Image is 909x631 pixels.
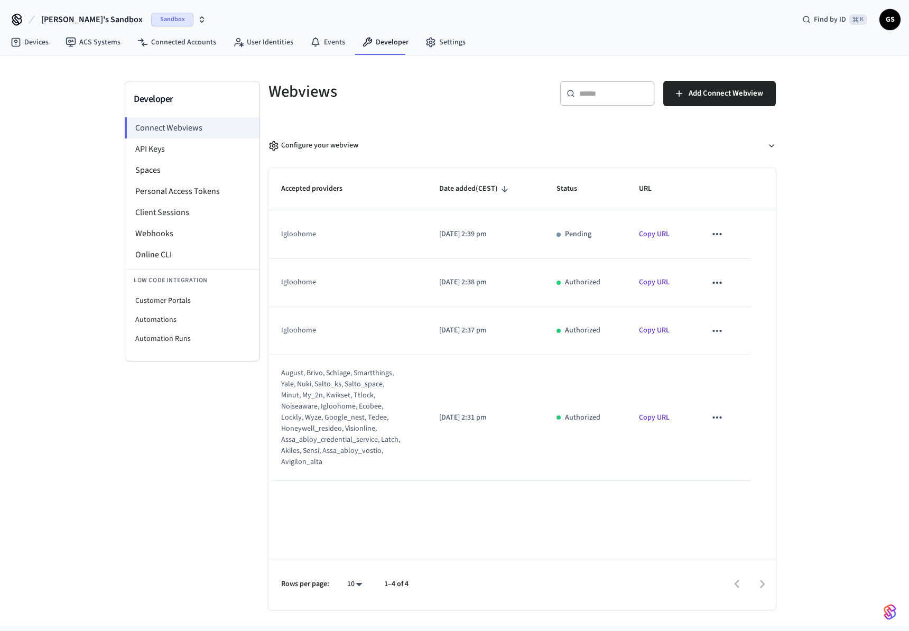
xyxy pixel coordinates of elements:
span: Find by ID [814,14,846,25]
a: Copy URL [639,325,670,336]
span: Date added(CEST) [439,181,512,197]
a: Developer [354,33,417,52]
li: Low Code Integration [125,270,259,291]
button: Add Connect Webview [663,81,776,106]
span: Add Connect Webview [689,87,763,100]
li: Online CLI [125,244,259,265]
p: 1–4 of 4 [384,579,409,590]
a: Devices [2,33,57,52]
a: ACS Systems [57,33,129,52]
span: GS [880,10,899,29]
p: Authorized [565,277,600,288]
span: Status [556,181,591,197]
p: Authorized [565,412,600,423]
a: User Identities [225,33,302,52]
button: GS [879,9,901,30]
p: [DATE] 2:39 pm [439,229,531,240]
a: Settings [417,33,474,52]
a: Events [302,33,354,52]
img: SeamLogoGradient.69752ec5.svg [884,604,896,620]
div: igloohome [281,229,401,240]
span: Sandbox [151,13,193,26]
div: 10 [342,577,367,592]
li: Automation Runs [125,329,259,348]
a: Copy URL [639,412,670,423]
span: Accepted providers [281,181,356,197]
span: URL [639,181,665,197]
a: Copy URL [639,277,670,287]
table: sticky table [268,168,776,481]
a: Connected Accounts [129,33,225,52]
div: Configure your webview [268,140,358,151]
li: Connect Webviews [125,117,259,138]
div: igloohome [281,325,401,336]
h3: Developer [134,92,251,107]
p: Pending [565,229,591,240]
li: API Keys [125,138,259,160]
button: Configure your webview [268,132,776,160]
p: [DATE] 2:37 pm [439,325,531,336]
li: Personal Access Tokens [125,181,259,202]
div: igloohome [281,277,401,288]
h5: Webviews [268,81,516,103]
li: Webhooks [125,223,259,244]
div: august, brivo, schlage, smartthings, yale, nuki, salto_ks, salto_space, minut, my_2n, kwikset, tt... [281,368,401,468]
p: [DATE] 2:38 pm [439,277,531,288]
div: Find by ID⌘ K [794,10,875,29]
span: [PERSON_NAME]'s Sandbox [41,13,143,26]
p: Rows per page: [281,579,329,590]
p: [DATE] 2:31 pm [439,412,531,423]
li: Automations [125,310,259,329]
a: Copy URL [639,229,670,239]
li: Customer Portals [125,291,259,310]
li: Spaces [125,160,259,181]
span: ⌘ K [849,14,867,25]
p: Authorized [565,325,600,336]
li: Client Sessions [125,202,259,223]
